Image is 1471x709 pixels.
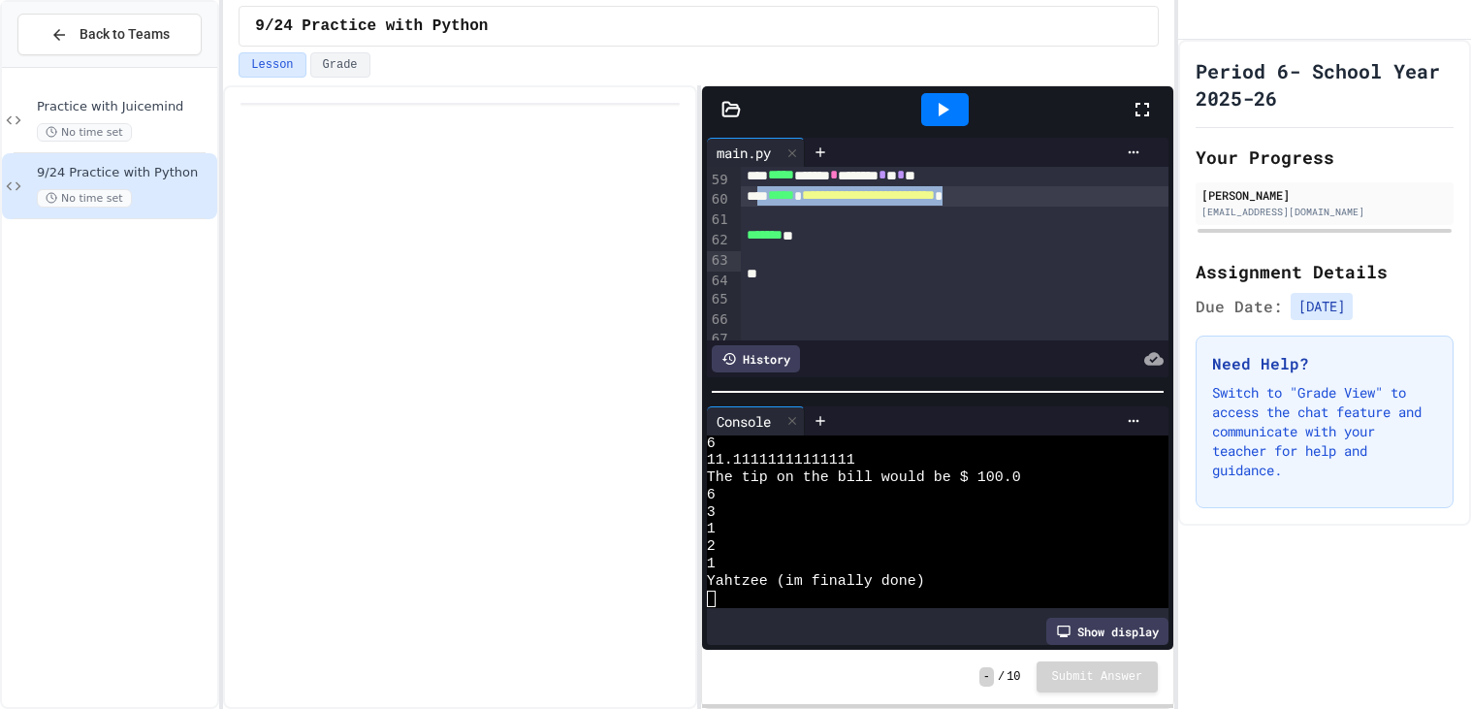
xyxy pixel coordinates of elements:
span: Submit Answer [1052,669,1143,685]
span: 11.11111111111111 [707,452,855,469]
span: The tip on the bill would be $ 100.0 [707,469,1021,487]
span: 6 [707,487,716,504]
span: 10 [1007,669,1020,685]
span: 1 [707,521,716,538]
div: 67 [707,330,731,349]
h2: Assignment Details [1196,258,1454,285]
button: Submit Answer [1037,661,1159,693]
span: 6 [707,435,716,453]
h2: Your Progress [1196,144,1454,171]
span: 1 [707,556,716,573]
div: 63 [707,251,731,272]
span: 2 [707,538,716,556]
div: [PERSON_NAME] [1201,186,1448,204]
button: Lesson [239,52,305,78]
span: [DATE] [1291,293,1353,320]
span: Practice with Juicemind [37,99,213,115]
span: Back to Teams [80,24,170,45]
h3: Need Help? [1212,352,1437,375]
div: Console [707,411,781,432]
div: 64 [707,272,731,291]
span: No time set [37,123,132,142]
div: 60 [707,190,731,210]
span: Due Date: [1196,295,1283,318]
span: - [979,667,994,687]
div: [EMAIL_ADDRESS][DOMAIN_NAME] [1201,205,1448,219]
span: 9/24 Practice with Python [255,15,488,38]
div: Show display [1046,618,1168,645]
button: Back to Teams [17,14,202,55]
div: 65 [707,290,731,310]
div: Console [707,406,805,435]
div: 66 [707,310,731,330]
button: Grade [310,52,370,78]
span: No time set [37,189,132,208]
span: Yahtzee (im finally done) [707,573,925,591]
div: main.py [707,138,805,167]
h1: Period 6- School Year 2025-26 [1196,57,1454,112]
div: History [712,345,800,372]
span: / [998,669,1005,685]
span: 9/24 Practice with Python [37,165,213,181]
div: 59 [707,171,731,191]
div: main.py [707,143,781,163]
div: 61 [707,210,731,231]
div: 62 [707,231,731,251]
p: Switch to "Grade View" to access the chat feature and communicate with your teacher for help and ... [1212,383,1437,480]
span: 3 [707,504,716,522]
